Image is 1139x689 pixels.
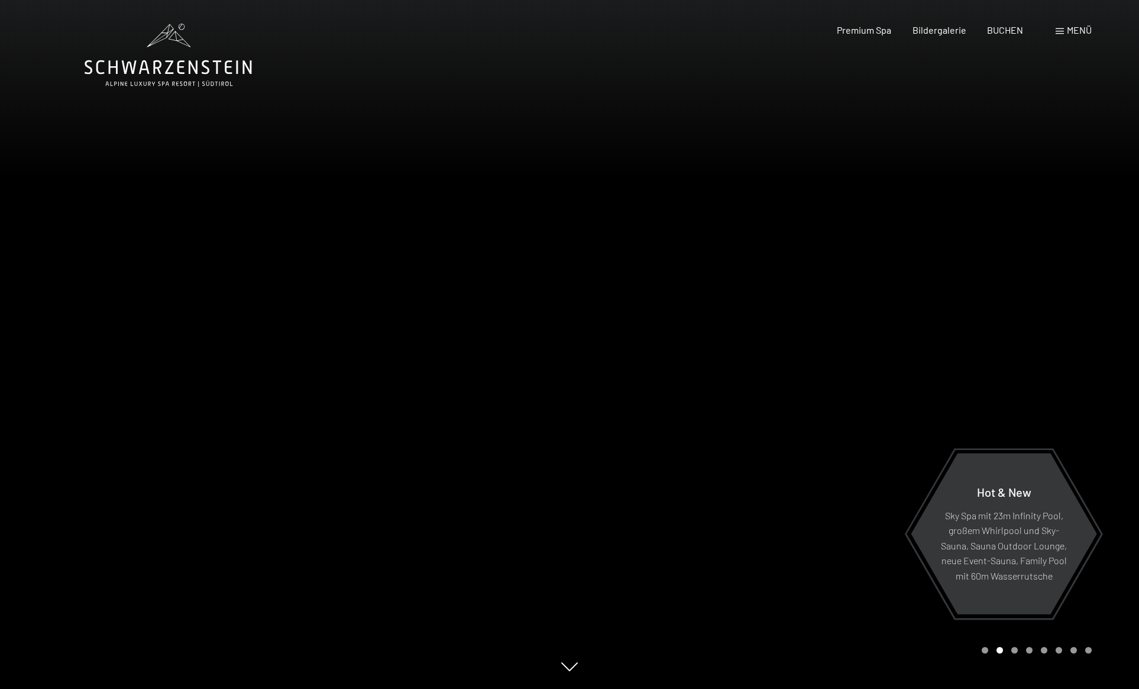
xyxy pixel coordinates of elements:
a: BUCHEN [987,24,1023,35]
a: Hot & New Sky Spa mit 23m Infinity Pool, großem Whirlpool und Sky-Sauna, Sauna Outdoor Lounge, ne... [910,452,1098,615]
div: Carousel Page 3 [1011,647,1018,654]
div: Carousel Page 1 [982,647,988,654]
span: Hot & New [977,484,1031,499]
p: Sky Spa mit 23m Infinity Pool, großem Whirlpool und Sky-Sauna, Sauna Outdoor Lounge, neue Event-S... [940,507,1068,583]
span: Menü [1067,24,1092,35]
div: Carousel Page 5 [1041,647,1047,654]
div: Carousel Page 8 [1085,647,1092,654]
div: Carousel Page 6 [1056,647,1062,654]
div: Carousel Pagination [978,647,1092,654]
div: Carousel Page 2 (Current Slide) [996,647,1003,654]
a: Bildergalerie [913,24,966,35]
a: Premium Spa [837,24,891,35]
div: Carousel Page 7 [1070,647,1077,654]
div: Carousel Page 4 [1026,647,1033,654]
